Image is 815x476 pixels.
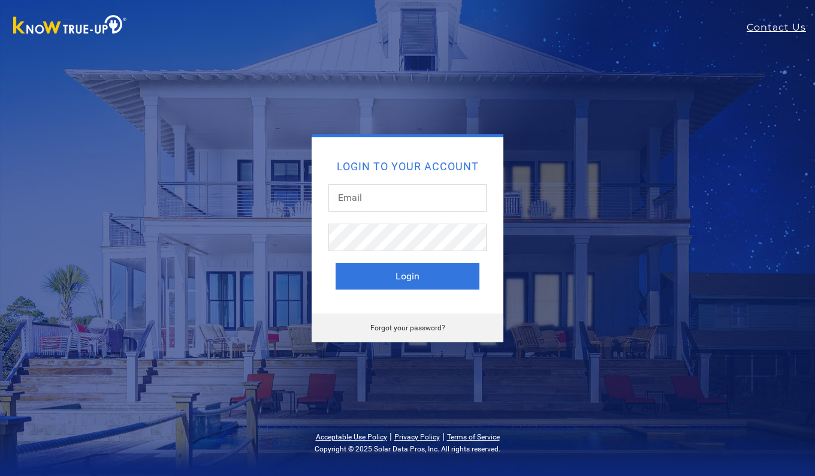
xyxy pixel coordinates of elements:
a: Contact Us [747,20,815,35]
a: Acceptable Use Policy [316,433,387,441]
h2: Login to your account [336,161,479,172]
a: Terms of Service [447,433,500,441]
a: Forgot your password? [370,324,445,332]
input: Email [328,184,487,212]
img: Know True-Up [7,13,133,40]
span: | [442,430,445,442]
a: Privacy Policy [394,433,440,441]
span: | [390,430,392,442]
button: Login [336,263,479,290]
